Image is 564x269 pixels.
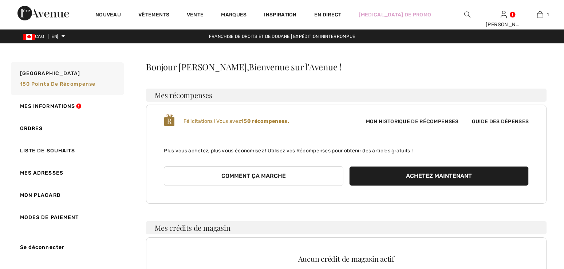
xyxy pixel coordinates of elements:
[164,166,343,186] button: Comment ça marche
[486,22,528,28] font: [PERSON_NAME]
[264,12,296,18] font: Inspiration
[164,148,413,154] font: Plus vous achetez, plus vous économisez ! Utilisez vos Récompenses pour obtenir des articles grat...
[20,244,65,250] font: Se déconnecter
[518,247,557,265] iframe: Ouvre un widget où vous pouvez trouver plus d'informations
[472,118,529,125] font: Guide des dépenses
[20,81,96,87] font: 150 points de récompense
[20,214,79,221] font: Modes de paiement
[501,10,507,19] img: Mes informations
[20,148,75,154] font: Liste de souhaits
[187,12,204,18] font: Vente
[406,172,472,179] font: Achetez maintenant
[20,192,61,198] font: Mon placard
[349,166,529,186] button: Achetez maintenant
[95,12,121,18] font: Nouveau
[164,114,175,127] img: loyalty_logo_r.svg
[138,12,169,18] font: Vêtements
[187,12,204,19] a: Vente
[184,118,241,124] font: Félicitations ! Vous avez
[23,34,35,40] img: Dollar canadien
[221,12,246,19] a: Marques
[155,90,212,100] font: Mes récompenses
[241,118,289,124] font: 150 récompenses.
[20,170,63,176] font: Mes adresses
[249,61,342,73] font: Bienvenue sur l'Avenue !
[20,125,43,132] font: Ordres
[221,12,246,18] font: Marques
[138,12,169,19] a: Vêtements
[314,11,342,19] a: En direct
[464,10,470,19] img: rechercher sur le site
[155,223,230,233] font: Mes crédits de magasin
[209,34,355,39] font: Franchise de droits et de douane | Expédition ininterrompue
[95,12,121,19] a: Nouveau
[547,12,549,17] font: 1
[522,10,558,19] a: 1
[20,70,80,77] font: [GEOGRAPHIC_DATA]
[146,61,249,73] font: Bonjour [PERSON_NAME],
[537,10,543,19] img: Mon sac
[359,11,431,19] a: [MEDICAL_DATA] de promo
[20,103,75,109] font: Mes informations
[17,6,69,20] img: 1ère Avenue
[35,34,44,39] font: CAO
[221,172,286,179] font: Comment ça marche
[359,12,431,18] font: [MEDICAL_DATA] de promo
[298,254,394,264] font: Aucun crédit de magasin actif
[366,118,459,125] font: Mon historique de récompenses
[501,11,507,18] a: Se connecter
[51,34,57,39] font: EN
[314,12,342,18] font: En direct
